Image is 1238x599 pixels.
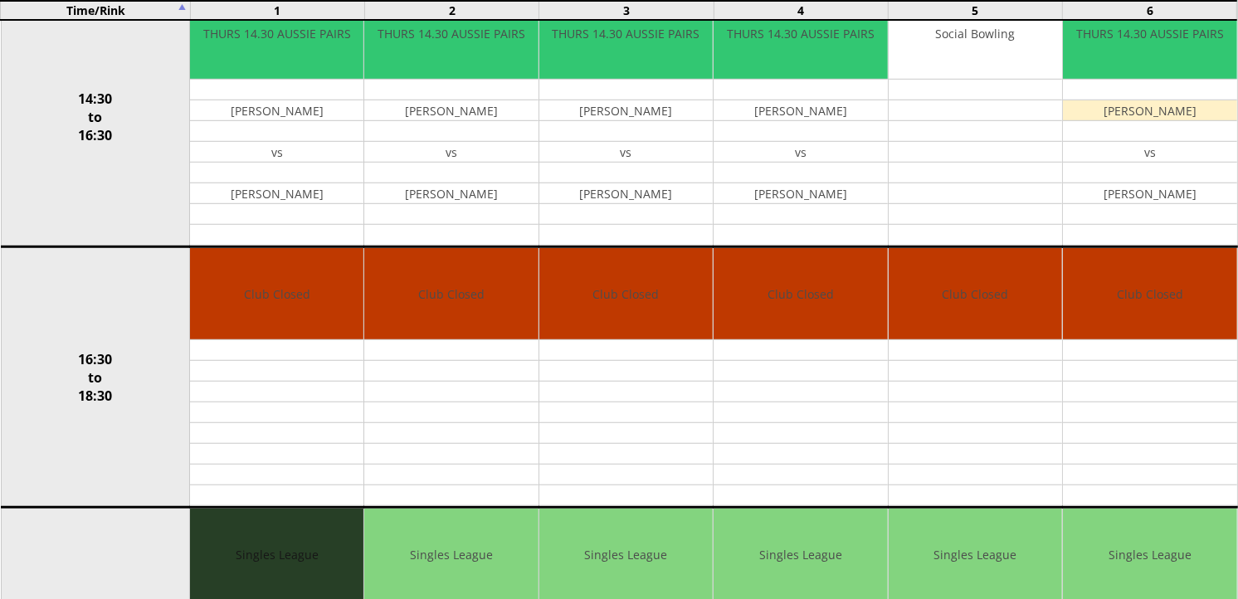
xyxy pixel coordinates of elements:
[364,142,538,163] td: vs
[714,248,887,340] td: Club Closed
[889,248,1062,340] td: Club Closed
[190,100,363,121] td: [PERSON_NAME]
[1063,183,1236,204] td: [PERSON_NAME]
[190,142,363,163] td: vs
[539,100,713,121] td: [PERSON_NAME]
[364,248,538,340] td: Club Closed
[190,248,363,340] td: Club Closed
[714,1,888,20] td: 4
[1063,1,1237,20] td: 6
[1063,248,1236,340] td: Club Closed
[1063,100,1236,121] td: [PERSON_NAME]
[1,1,190,20] td: Time/Rink
[190,183,363,204] td: [PERSON_NAME]
[714,183,887,204] td: [PERSON_NAME]
[714,100,887,121] td: [PERSON_NAME]
[539,142,713,163] td: vs
[888,1,1062,20] td: 5
[539,248,713,340] td: Club Closed
[539,183,713,204] td: [PERSON_NAME]
[364,183,538,204] td: [PERSON_NAME]
[190,1,364,20] td: 1
[365,1,539,20] td: 2
[714,142,887,163] td: vs
[364,100,538,121] td: [PERSON_NAME]
[539,1,714,20] td: 3
[1,247,190,508] td: 16:30 to 18:30
[1063,142,1236,163] td: vs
